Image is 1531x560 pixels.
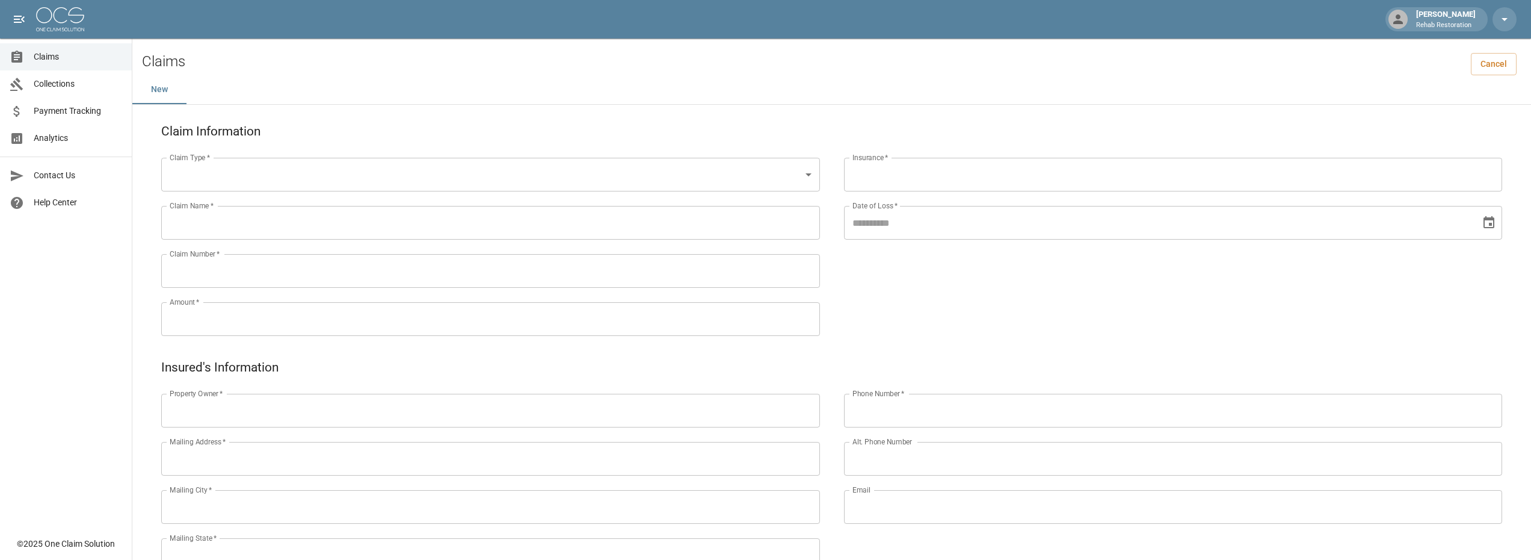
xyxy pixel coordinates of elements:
[17,538,115,550] div: © 2025 One Claim Solution
[170,437,226,447] label: Mailing Address
[1477,211,1501,235] button: Choose date
[132,75,186,104] button: New
[852,201,898,211] label: Date of Loss
[170,297,200,307] label: Amount
[170,533,217,543] label: Mailing State
[34,78,122,90] span: Collections
[142,53,185,70] h2: Claims
[170,201,214,211] label: Claim Name
[1411,8,1480,30] div: [PERSON_NAME]
[34,105,122,117] span: Payment Tracking
[1471,53,1517,75] a: Cancel
[852,388,904,399] label: Phone Number
[36,7,84,31] img: ocs-logo-white-transparent.png
[34,51,122,63] span: Claims
[7,7,31,31] button: open drawer
[1416,20,1476,31] p: Rehab Restoration
[132,75,1531,104] div: dynamic tabs
[852,485,870,495] label: Email
[852,437,912,447] label: Alt. Phone Number
[34,196,122,209] span: Help Center
[852,152,888,163] label: Insurance
[170,388,223,399] label: Property Owner
[170,152,210,163] label: Claim Type
[170,485,212,495] label: Mailing City
[34,169,122,182] span: Contact Us
[170,249,220,259] label: Claim Number
[34,132,122,145] span: Analytics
